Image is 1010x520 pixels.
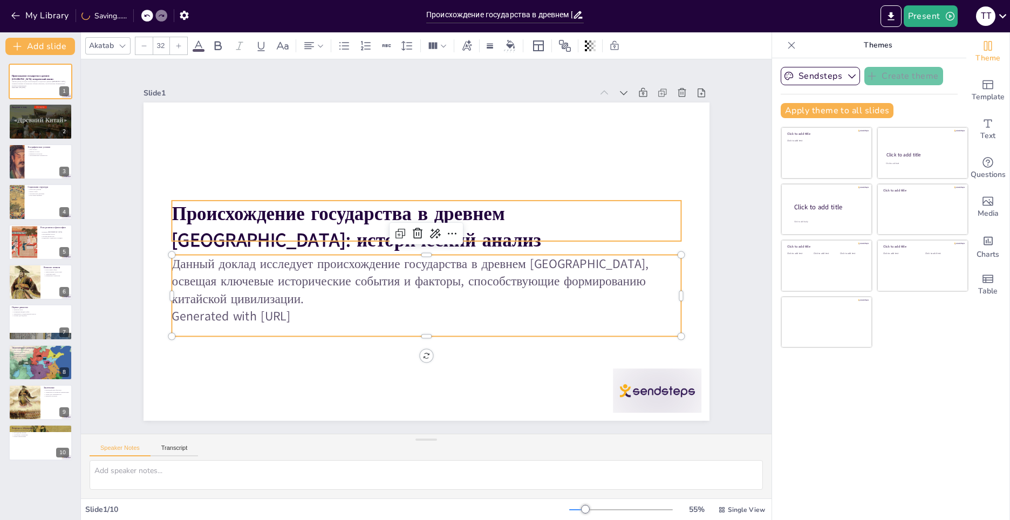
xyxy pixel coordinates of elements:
p: Themes [800,32,956,58]
p: Политическая динамика [28,193,69,195]
button: Add slide [5,38,75,55]
p: Новые перспективы [12,435,69,437]
div: 3 [9,144,72,180]
button: Create theme [864,67,943,85]
button: Sendsteps [781,67,860,85]
p: Экономическое развитие [12,346,69,350]
div: 9 [59,407,69,417]
div: Add charts and graphs [966,227,1009,265]
input: Insert title [426,7,572,23]
div: Click to add title [886,152,958,158]
p: Generated with [URL] [12,87,69,89]
p: Уроки для современности [44,393,69,395]
div: Layout [530,37,547,54]
div: Column Count [425,37,449,54]
div: Add text boxes [966,110,1009,149]
span: Single View [728,505,765,514]
p: Классовое деление [28,189,69,191]
div: Slide 1 [494,49,686,463]
span: Table [978,285,998,297]
button: Transcript [151,444,199,456]
p: Уникальность древнего Китая [12,114,69,117]
p: Рост сельского хозяйства [12,349,69,351]
div: 3 [59,167,69,176]
div: 7 [9,304,72,340]
div: Click to add text [840,252,864,255]
p: Данный доклад исследует происхождение государства в древнем [GEOGRAPHIC_DATA], освещая ключевые и... [12,81,69,87]
div: Click to add title [883,188,960,193]
div: Background color [502,40,518,51]
p: Поддержка социального порядка [40,237,69,239]
p: Углубление понимания [12,433,69,435]
div: 55 % [684,504,709,515]
span: Template [972,91,1005,103]
div: Click to add title [787,244,864,249]
p: Первые династии [12,306,69,310]
p: Роль религии и философии [40,226,69,229]
p: Расширение горизонтов [44,275,69,277]
div: 6 [9,264,72,300]
p: Обсуждение мнений [12,432,69,434]
div: 6 [59,287,69,297]
div: Text effects [459,37,475,54]
div: 5 [9,224,72,260]
p: Адаптация идей [44,273,69,275]
p: Экономические возможности [28,154,69,156]
div: 10 [9,425,72,460]
p: Открытость к вопросам [12,429,69,432]
div: 8 [59,367,69,377]
div: 10 [56,448,69,457]
div: Click to add body [794,220,862,223]
p: Географические условия [28,146,69,149]
div: 2 [9,104,72,139]
p: Основы для будущего [12,315,69,317]
div: Click to add text [787,252,811,255]
span: Charts [977,249,999,261]
p: Роль ремесленников [28,195,69,197]
span: Position [558,39,571,52]
p: Влияние [DEMOGRAPHIC_DATA] [40,231,69,233]
p: Культурный обмен [44,269,69,271]
p: Укрепление государственной власти [12,313,69,315]
div: Click to add text [814,252,838,255]
div: Click to add text [883,252,917,255]
div: 7 [59,327,69,337]
p: Социальная структура [28,186,69,189]
div: Add images, graphics, shapes or video [966,188,1009,227]
span: Theme [975,52,1000,64]
p: Взаимодействие факторов [44,389,69,392]
div: Click to add text [787,140,864,142]
p: Заключение [44,386,69,389]
p: Уникальность китайской цивилизации [44,391,69,393]
div: T T [976,6,995,26]
p: Система ценностей [40,235,69,237]
div: 1 [59,86,69,96]
button: Speaker Notes [90,444,151,456]
strong: Происхождение государства в древнем [GEOGRAPHIC_DATA]: исторический анализ [12,75,53,81]
div: Add a table [966,265,1009,304]
p: Укрепление власти [12,353,69,355]
p: Династия Шан [12,309,69,311]
div: Click to add text [886,162,958,165]
div: Slide 1 / 10 [85,504,569,515]
div: 4 [9,184,72,220]
div: Click to add title [794,202,863,211]
p: Заимствование технологий [44,271,69,273]
p: Введение в тему [12,106,69,109]
p: Концепция мандата небес [12,311,69,313]
div: Get real-time input from your audience [966,149,1009,188]
p: Внешние влияния [44,266,69,269]
div: 2 [59,127,69,136]
button: Present [904,5,958,27]
div: Change the overall theme [966,32,1009,71]
div: Click to add text [925,252,959,255]
div: 9 [9,385,72,420]
strong: Происхождение государства в древнем [GEOGRAPHIC_DATA]: исторический анализ [374,11,572,359]
div: Saving...... [81,11,127,21]
div: 5 [59,247,69,257]
p: Важность изучения [12,108,69,111]
p: Вопросы и обсуждение [12,427,69,430]
div: Akatab [87,38,116,53]
p: Легитимация власти [40,233,69,235]
div: Click to add title [883,244,960,249]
